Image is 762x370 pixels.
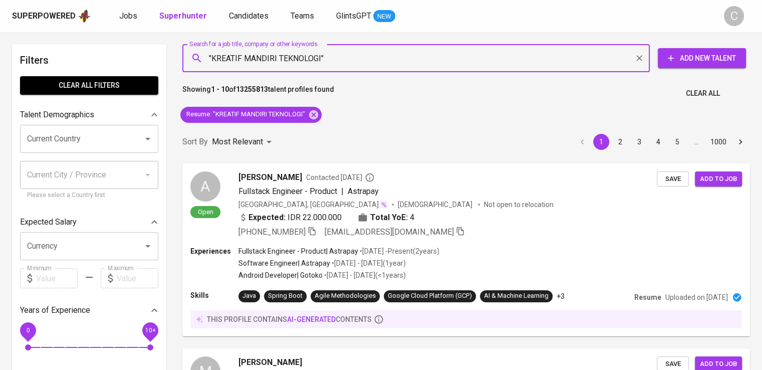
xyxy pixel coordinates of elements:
[238,212,342,224] div: IDR 22.000.000
[612,134,628,150] button: Go to page 2
[20,212,158,232] div: Expected Salary
[688,137,704,147] div: …
[36,268,78,288] input: Value
[707,134,729,150] button: Go to page 1000
[484,291,549,301] div: AI & Machine Learning
[190,290,238,300] p: Skills
[159,11,207,21] b: Superhunter
[12,9,91,24] a: Superpoweredapp logo
[724,6,744,26] div: C
[238,227,306,237] span: [PHONE_NUMBER]
[12,11,76,22] div: Superpowered
[20,52,158,68] h6: Filters
[732,134,748,150] button: Go to next page
[238,187,337,196] span: Fullstack Engineer - Product
[484,200,554,210] p: Not open to relocation
[211,85,229,93] b: 1 - 10
[306,172,375,182] span: Contacted [DATE]
[291,11,314,21] span: Teams
[20,105,158,125] div: Talent Demographics
[238,171,302,183] span: [PERSON_NAME]
[287,315,336,323] span: AI-generated
[180,107,322,123] div: Resume: "KREATIF MANDIRI TEKNOLOGI"
[119,11,137,21] span: Jobs
[373,12,395,22] span: NEW
[248,212,286,224] b: Expected:
[212,133,275,151] div: Most Relevant
[336,11,371,21] span: GlintsGPT
[398,200,474,210] span: [DEMOGRAPHIC_DATA]
[145,327,155,334] span: 10+
[650,134,666,150] button: Go to page 4
[20,216,77,228] p: Expected Salary
[229,11,269,21] span: Candidates
[388,291,472,301] div: Google Cloud Platform (GCP)
[28,79,150,92] span: Clear All filters
[631,134,647,150] button: Go to page 3
[323,270,406,280] p: • [DATE] - [DATE] ( <1 years )
[236,85,268,93] b: 13255813
[315,291,376,301] div: Agile Methodologies
[700,358,737,370] span: Add to job
[557,291,565,301] p: +3
[665,292,728,302] p: Uploaded on [DATE]
[190,171,220,202] div: A
[330,258,406,268] p: • [DATE] - [DATE] ( 1 year )
[365,172,375,182] svg: By Batam recruiter
[229,10,271,23] a: Candidates
[182,136,208,148] p: Sort By
[658,48,746,68] button: Add New Talent
[182,84,334,103] p: Showing of talent profiles found
[682,84,724,103] button: Clear All
[141,239,155,253] button: Open
[119,10,139,23] a: Jobs
[20,304,90,316] p: Years of Experience
[20,76,158,95] button: Clear All filters
[194,208,217,216] span: Open
[666,52,738,65] span: Add New Talent
[695,171,742,187] button: Add to job
[238,246,358,256] p: Fullstack Engineer - Product | Astrapay
[336,10,395,23] a: GlintsGPT NEW
[358,246,439,256] p: • [DATE] - Present ( 2 years )
[26,327,30,334] span: 0
[212,136,263,148] p: Most Relevant
[593,134,609,150] button: page 1
[238,258,330,268] p: Software Engineer | Astrapay
[141,132,155,146] button: Open
[370,212,408,224] b: Total YoE:
[180,110,311,119] span: Resume : "KREATIF MANDIRI TEKNOLOGI"
[182,163,750,336] a: AOpen[PERSON_NAME]Contacted [DATE]Fullstack Engineer - Product|Astrapay[GEOGRAPHIC_DATA], [GEOGRA...
[686,87,720,100] span: Clear All
[634,292,661,302] p: Resume
[410,212,414,224] span: 4
[20,109,94,121] p: Talent Demographics
[380,201,388,209] img: magic_wand.svg
[573,134,750,150] nav: pagination navigation
[117,268,158,288] input: Value
[190,246,238,256] p: Experiences
[78,9,91,24] img: app logo
[325,227,454,237] span: [EMAIL_ADDRESS][DOMAIN_NAME]
[341,186,344,198] span: |
[662,173,684,185] span: Save
[238,356,302,368] span: [PERSON_NAME]
[657,171,689,187] button: Save
[669,134,685,150] button: Go to page 5
[20,300,158,320] div: Years of Experience
[662,358,684,370] span: Save
[207,314,372,324] p: this profile contains contents
[700,173,737,185] span: Add to job
[348,187,379,196] span: Astrapay
[159,10,209,23] a: Superhunter
[238,200,388,210] div: [GEOGRAPHIC_DATA], [GEOGRAPHIC_DATA]
[632,51,646,65] button: Clear
[268,291,303,301] div: Spring Boot
[291,10,316,23] a: Teams
[242,291,256,301] div: Java
[238,270,323,280] p: Android Developer | Gotoko
[27,191,151,201] p: Please select a Country first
